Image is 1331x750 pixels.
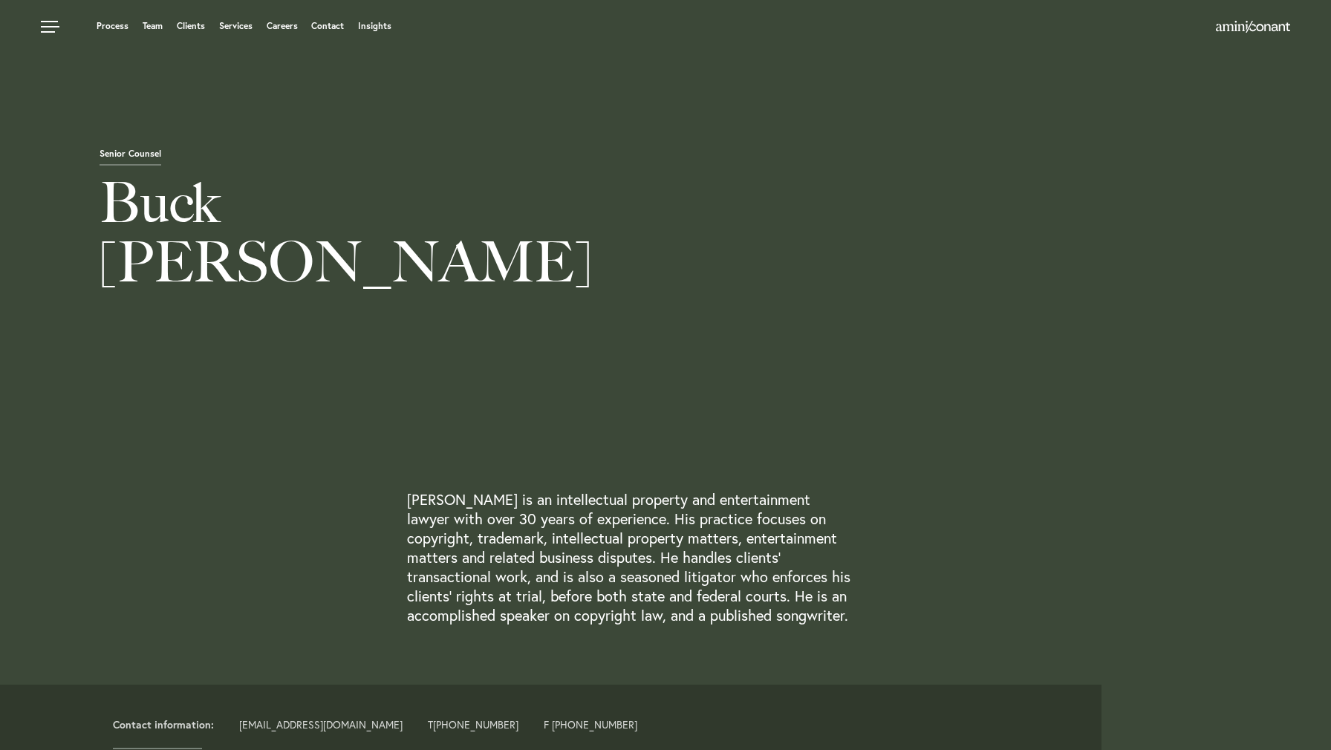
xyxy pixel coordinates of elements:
[433,717,518,731] a: [PHONE_NUMBER]
[177,22,205,30] a: Clients
[267,22,298,30] a: Careers
[544,720,637,730] span: F [PHONE_NUMBER]
[407,490,854,625] p: [PERSON_NAME] is an intellectual property and entertainment lawyer with over 30 years of experien...
[239,717,403,731] a: [EMAIL_ADDRESS][DOMAIN_NAME]
[113,717,214,731] strong: Contact information:
[219,22,253,30] a: Services
[311,22,344,30] a: Contact
[1216,22,1290,33] a: Home
[428,720,518,730] span: T
[143,22,163,30] a: Team
[358,22,391,30] a: Insights
[97,22,128,30] a: Process
[1216,21,1290,33] img: Amini & Conant
[100,149,161,166] span: Senior Counsel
